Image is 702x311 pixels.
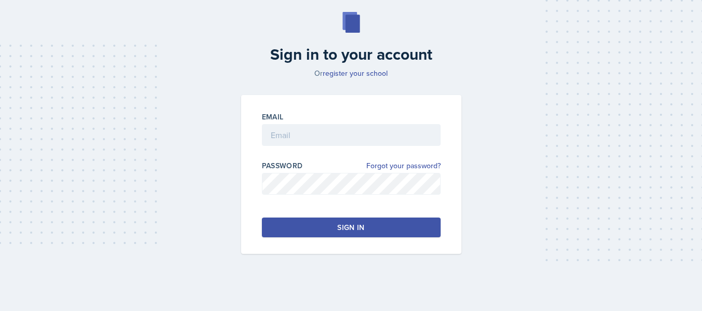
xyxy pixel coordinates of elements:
[262,112,284,122] label: Email
[337,222,364,233] div: Sign in
[262,124,441,146] input: Email
[262,160,303,171] label: Password
[323,68,388,78] a: register your school
[235,68,468,78] p: Or
[366,160,441,171] a: Forgot your password?
[262,218,441,237] button: Sign in
[235,45,468,64] h2: Sign in to your account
